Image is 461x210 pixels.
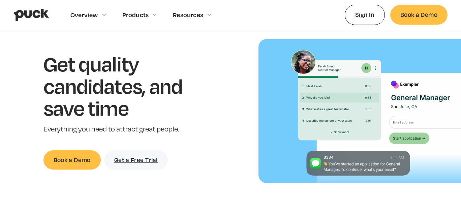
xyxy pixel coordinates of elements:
[122,11,149,19] div: Products
[43,150,101,170] a: Book a Demo
[390,5,448,24] a: Book a Demo
[104,150,168,170] a: Get a Free Trial
[43,53,204,119] h1: Get quality candidates, and save time
[70,11,98,19] div: Overview
[173,11,203,19] div: Resources
[43,124,204,134] p: Everything you need to attract great people.
[345,5,385,25] a: Sign In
